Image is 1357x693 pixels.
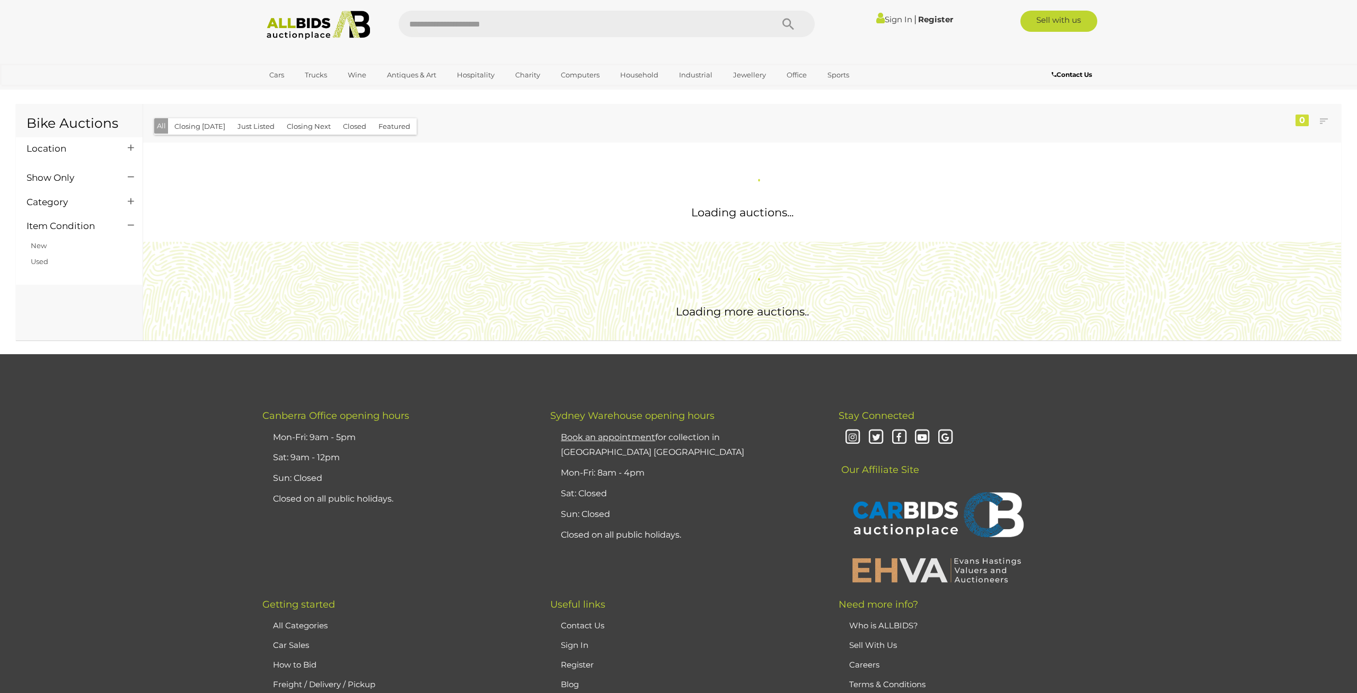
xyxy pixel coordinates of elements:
[849,640,897,650] a: Sell With Us
[849,620,918,630] a: Who is ALLBIDS?
[554,66,606,84] a: Computers
[918,14,953,24] a: Register
[27,173,112,183] h4: Show Only
[1052,69,1095,81] a: Contact Us
[561,432,744,458] a: Book an appointmentfor collection in [GEOGRAPHIC_DATA] [GEOGRAPHIC_DATA]
[561,640,588,650] a: Sign In
[914,13,917,25] span: |
[821,66,856,84] a: Sports
[262,599,335,610] span: Getting started
[550,410,715,422] span: Sydney Warehouse opening hours
[341,66,373,84] a: Wine
[273,660,316,670] a: How to Bid
[558,504,812,525] li: Sun: Closed
[561,432,655,442] u: Book an appointment
[672,66,719,84] a: Industrial
[270,427,524,448] li: Mon-Fri: 9am - 5pm
[726,66,773,84] a: Jewellery
[613,66,665,84] a: Household
[849,679,926,689] a: Terms & Conditions
[1052,71,1092,78] b: Contact Us
[691,206,794,219] span: Loading auctions...
[27,197,112,207] h4: Category
[273,620,328,630] a: All Categories
[154,118,169,134] button: All
[262,410,409,422] span: Canberra Office opening hours
[839,410,914,422] span: Stay Connected
[231,118,281,135] button: Just Listed
[261,11,376,40] img: Allbids.com.au
[337,118,373,135] button: Closed
[847,481,1027,551] img: CARBIDS Auctionplace
[270,468,524,489] li: Sun: Closed
[890,428,909,447] i: Facebook
[936,428,955,447] i: Google
[273,640,309,650] a: Car Sales
[270,489,524,510] li: Closed on all public holidays.
[27,221,112,231] h4: Item Condition
[31,241,47,250] a: New
[876,14,912,24] a: Sign In
[508,66,547,84] a: Charity
[550,599,605,610] span: Useful links
[849,660,879,670] a: Careers
[847,556,1027,584] img: EHVA | Evans Hastings Valuers and Auctioneers
[372,118,417,135] button: Featured
[27,116,132,131] h1: Bike Auctions
[280,118,337,135] button: Closing Next
[558,525,812,546] li: Closed on all public holidays.
[676,305,809,318] span: Loading more auctions..
[31,257,48,266] a: Used
[780,66,814,84] a: Office
[839,448,919,476] span: Our Affiliate Site
[867,428,885,447] i: Twitter
[558,484,812,504] li: Sat: Closed
[450,66,501,84] a: Hospitality
[168,118,232,135] button: Closing [DATE]
[913,428,932,447] i: Youtube
[844,428,862,447] i: Instagram
[262,66,291,84] a: Cars
[762,11,815,37] button: Search
[1296,115,1309,126] div: 0
[561,679,579,689] a: Blog
[262,84,351,101] a: [GEOGRAPHIC_DATA]
[561,660,594,670] a: Register
[839,599,918,610] span: Need more info?
[380,66,443,84] a: Antiques & Art
[298,66,334,84] a: Trucks
[561,620,604,630] a: Contact Us
[558,463,812,484] li: Mon-Fri: 8am - 4pm
[273,679,375,689] a: Freight / Delivery / Pickup
[270,448,524,468] li: Sat: 9am - 12pm
[1020,11,1097,32] a: Sell with us
[27,144,112,154] h4: Location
